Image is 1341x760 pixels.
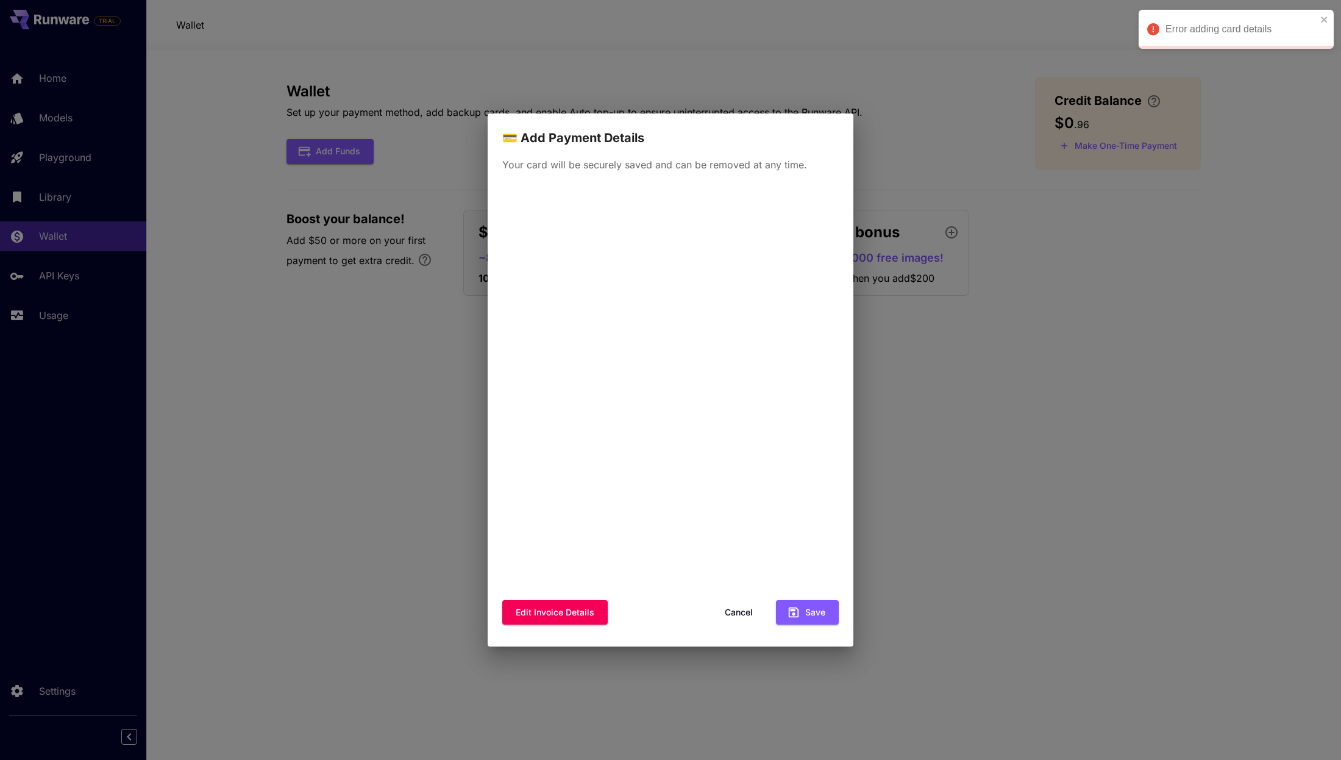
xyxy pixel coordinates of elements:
p: Your card will be securely saved and can be removed at any time. [502,157,839,172]
button: Save [776,600,839,625]
h2: 💳 Add Payment Details [488,113,853,148]
button: Edit invoice details [502,600,608,625]
iframe: Secure payment input frame [500,184,841,593]
button: Cancel [711,600,766,625]
div: Error adding card details [1165,22,1317,37]
button: close [1320,15,1329,24]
